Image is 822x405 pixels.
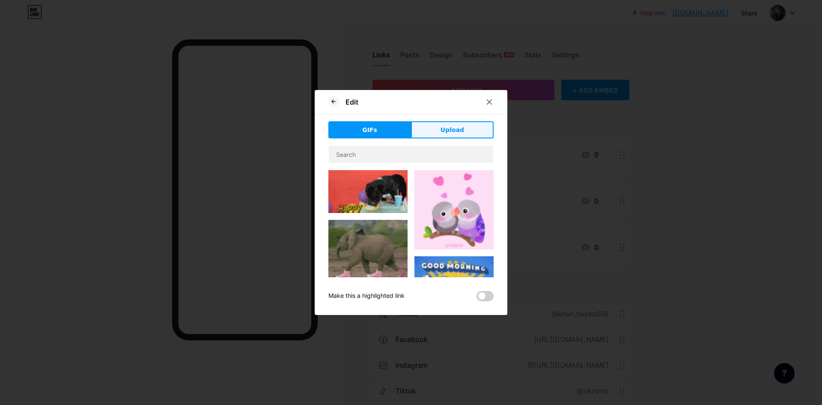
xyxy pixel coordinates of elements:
[441,126,464,135] span: Upload
[414,170,494,249] img: Gihpy
[414,256,494,336] img: Gihpy
[362,126,377,135] span: GIFs
[328,291,405,301] div: Make this a highlighted link
[411,121,494,138] button: Upload
[328,220,408,283] img: Gihpy
[328,170,408,213] img: Gihpy
[329,146,493,163] input: Search
[328,121,411,138] button: GIFs
[345,97,358,107] div: Edit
